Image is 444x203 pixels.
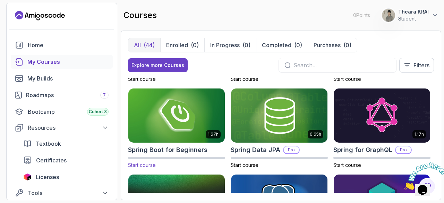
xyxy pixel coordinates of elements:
a: licenses [19,170,113,184]
h2: courses [123,10,157,21]
a: bootcamp [11,105,113,119]
span: Start course [128,162,156,168]
button: Purchases(0) [308,38,357,52]
button: user profile imageTheara KRAIStudent [382,8,438,22]
div: (0) [343,41,351,49]
p: Student [398,15,429,22]
h2: Spring for GraphQL [333,145,392,155]
p: Pro [284,146,299,153]
button: Filters [399,58,434,73]
h2: Spring Data JPA [231,145,280,155]
a: builds [11,71,113,85]
div: (0) [191,41,199,49]
iframe: chat widget [401,160,444,193]
button: All(44) [128,38,160,52]
a: home [11,38,113,52]
p: All [134,41,141,49]
a: textbook [19,137,113,151]
span: Licenses [36,173,59,181]
p: Enrolled [166,41,188,49]
img: Spring for GraphQL card [334,88,430,143]
div: (44) [144,41,155,49]
a: courses [11,55,113,69]
a: Landing page [15,10,65,21]
p: 0 Points [353,12,370,19]
span: Start course [231,162,258,168]
button: Enrolled(0) [160,38,204,52]
p: Purchases [314,41,341,49]
div: Tools [28,189,109,197]
div: Explore more Courses [131,62,184,69]
p: 6.65h [310,132,321,137]
div: Resources [28,124,109,132]
p: 1.67h [208,132,219,137]
button: Completed(0) [256,38,308,52]
span: 7 [103,92,106,98]
div: My Builds [27,74,109,83]
a: roadmaps [11,88,113,102]
div: Bootcamp [28,108,109,116]
p: Pro [396,146,411,153]
img: jetbrains icon [23,174,32,180]
span: Certificates [36,156,67,164]
span: Start course [333,162,361,168]
div: My Courses [27,58,109,66]
input: Search... [293,61,391,69]
img: user profile image [382,9,395,22]
span: Start course [128,76,156,82]
span: Start course [231,76,258,82]
h2: Spring Boot for Beginners [128,145,207,155]
p: Theara KRAI [398,8,429,15]
span: Start course [333,76,361,82]
p: 1.17h [415,132,424,137]
p: Filters [413,61,429,69]
button: Resources [11,121,113,134]
img: Spring Boot for Beginners card [126,87,227,144]
span: Textbook [36,139,61,148]
div: (0) [294,41,302,49]
button: In Progress(0) [204,38,256,52]
img: Chat attention grabber [3,3,46,30]
div: (0) [242,41,250,49]
div: Home [28,41,109,49]
a: certificates [19,153,113,167]
div: Roadmaps [26,91,109,99]
button: Tools [11,187,113,199]
p: In Progress [210,41,240,49]
button: Explore more Courses [128,58,188,72]
img: Spring Data JPA card [231,88,327,143]
p: Completed [262,41,291,49]
span: Cohort 3 [89,109,107,115]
